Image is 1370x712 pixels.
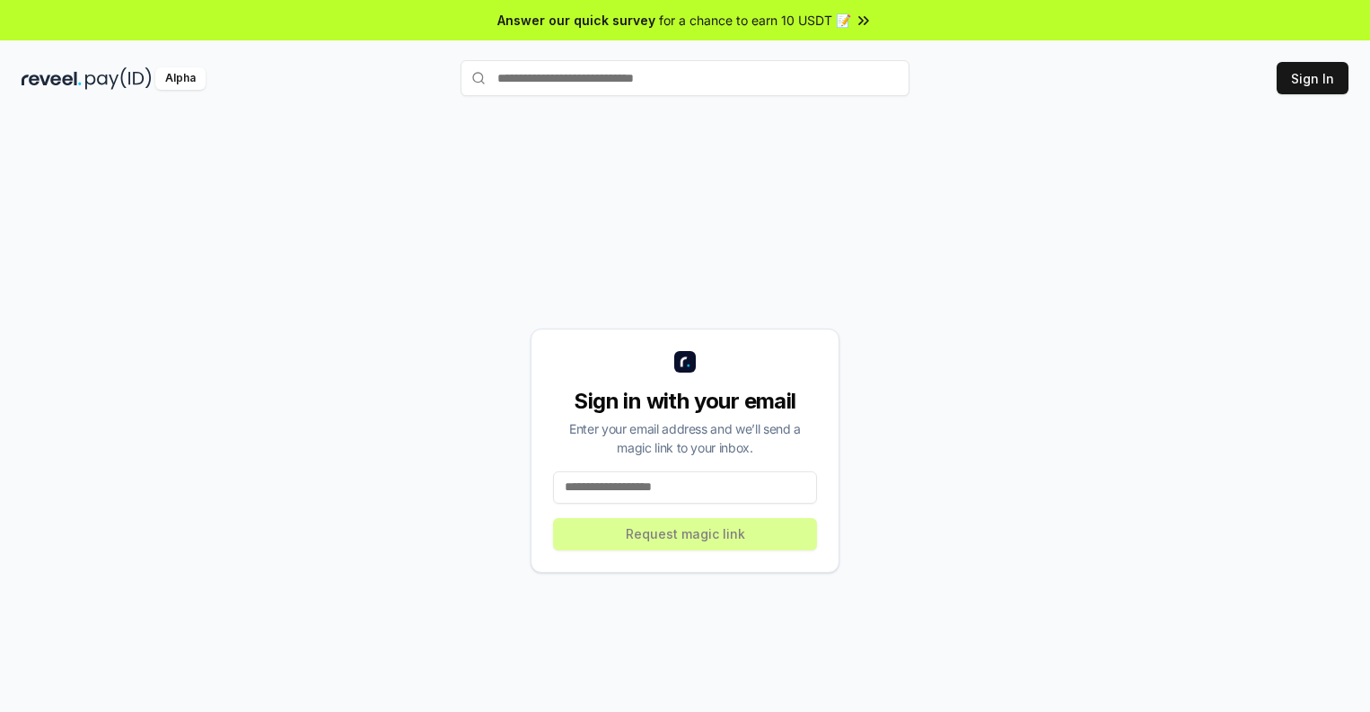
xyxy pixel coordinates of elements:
[553,419,817,457] div: Enter your email address and we’ll send a magic link to your inbox.
[497,11,655,30] span: Answer our quick survey
[659,11,851,30] span: for a chance to earn 10 USDT 📝
[1277,62,1348,94] button: Sign In
[674,351,696,373] img: logo_small
[22,67,82,90] img: reveel_dark
[155,67,206,90] div: Alpha
[85,67,152,90] img: pay_id
[553,387,817,416] div: Sign in with your email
